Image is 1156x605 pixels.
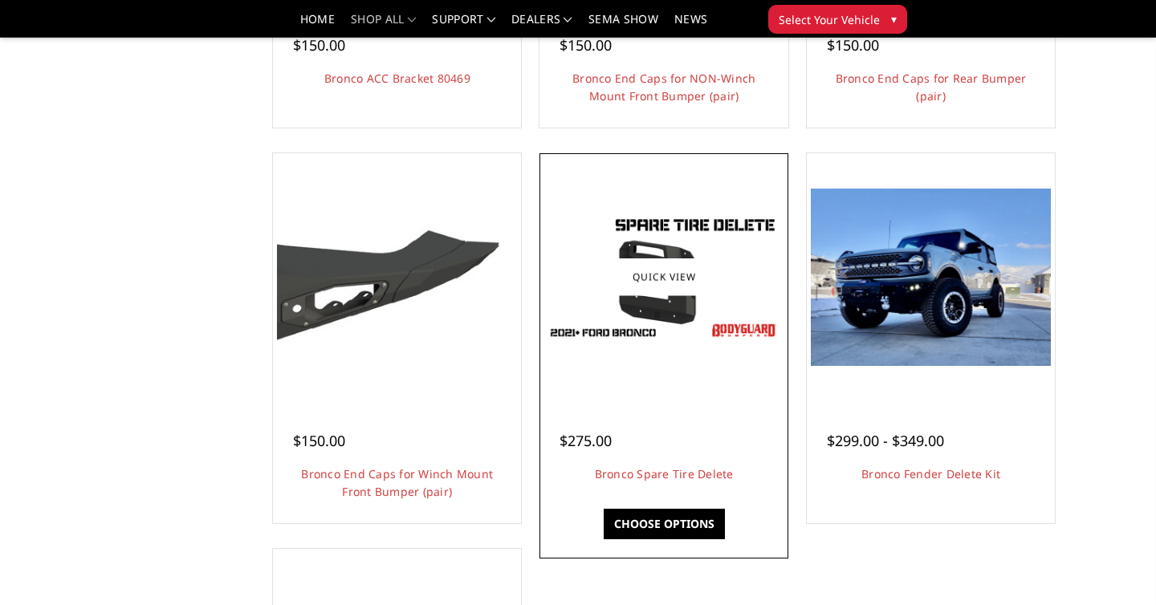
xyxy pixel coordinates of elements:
[861,466,1000,481] a: Bronco Fender Delete Kit
[811,189,1051,367] img: Bronco Fender Delete Kit
[604,509,725,539] a: Choose Options
[300,14,335,37] a: Home
[324,71,470,86] a: Bronco ACC Bracket 80469
[301,466,493,499] a: Bronco End Caps for Winch Mount Front Bumper (pair)
[543,209,784,344] img: Bronco Spare Tire Delete
[543,157,784,397] a: Bronco Spare Tire Delete Bronco Spare Tire Delete
[811,157,1051,397] a: Bronco Fender Delete Kit Bronco Fender Delete Kit
[674,14,707,37] a: News
[779,11,880,28] span: Select Your Vehicle
[595,466,734,481] a: Bronco Spare Tire Delete
[293,35,345,55] span: $150.00
[432,14,495,37] a: Support
[572,71,755,104] a: Bronco End Caps for NON-Winch Mount Front Bumper (pair)
[560,431,612,450] span: $275.00
[827,35,879,55] span: $150.00
[836,71,1027,104] a: Bronco End Caps for Rear Bumper (pair)
[1076,528,1156,605] iframe: Chat Widget
[588,14,658,37] a: SEMA Show
[891,10,897,27] span: ▾
[277,209,517,344] img: Bolt-on End Cap to match Bronco Fenders
[511,14,572,37] a: Dealers
[610,258,718,296] a: Quick view
[768,5,907,34] button: Select Your Vehicle
[351,14,416,37] a: shop all
[293,431,345,450] span: $150.00
[277,157,517,397] a: Bolt-on End Cap to match Bronco Fenders
[560,35,612,55] span: $150.00
[827,431,944,450] span: $299.00 - $349.00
